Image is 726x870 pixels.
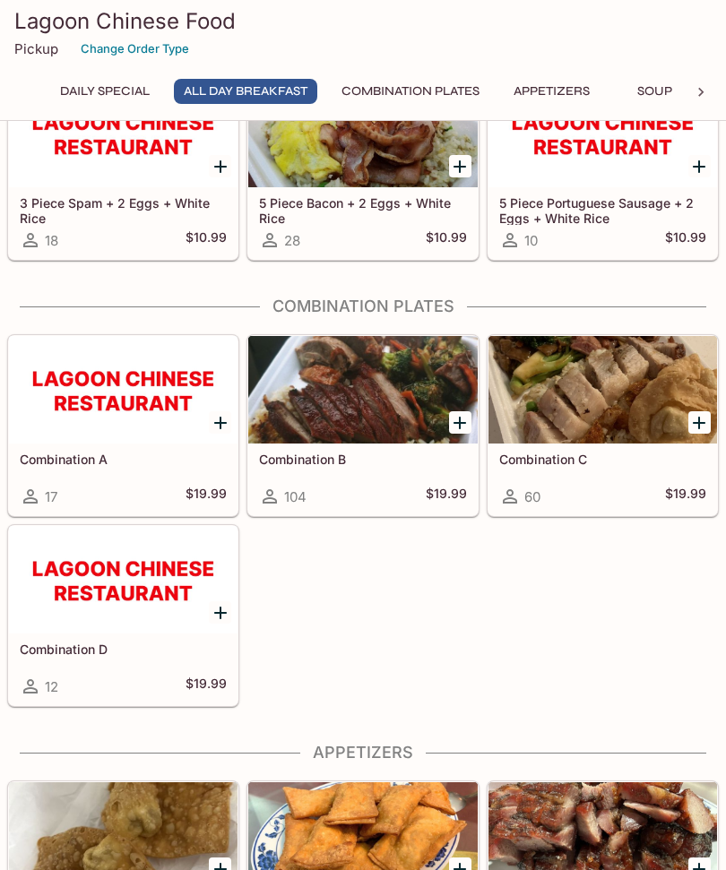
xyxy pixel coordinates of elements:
[259,452,466,467] h5: Combination B
[174,79,317,104] button: All Day Breakfast
[488,335,718,516] a: Combination C60$19.99
[499,195,706,225] h5: 5 Piece Portuguese Sausage + 2 Eggs + White Rice
[14,7,712,35] h3: Lagoon Chinese Food
[14,40,58,57] p: Pickup
[20,195,227,225] h5: 3 Piece Spam + 2 Eggs + White Rice
[499,452,706,467] h5: Combination C
[209,155,231,177] button: Add 3 Piece Spam + 2 Eggs + White Rice
[9,80,238,187] div: 3 Piece Spam + 2 Eggs + White Rice
[20,642,227,657] h5: Combination D
[284,232,300,249] span: 28
[209,601,231,624] button: Add Combination D
[504,79,600,104] button: Appetizers
[665,486,706,507] h5: $19.99
[665,229,706,251] h5: $10.99
[45,488,57,505] span: 17
[426,229,467,251] h5: $10.99
[247,79,478,260] a: 5 Piece Bacon + 2 Eggs + White Rice28$10.99
[688,411,711,434] button: Add Combination C
[488,79,718,260] a: 5 Piece Portuguese Sausage + 2 Eggs + White Rice10$10.99
[524,488,540,505] span: 60
[247,335,478,516] a: Combination B104$19.99
[248,80,477,187] div: 5 Piece Bacon + 2 Eggs + White Rice
[73,35,197,63] button: Change Order Type
[186,676,227,697] h5: $19.99
[259,195,466,225] h5: 5 Piece Bacon + 2 Eggs + White Rice
[248,336,477,444] div: Combination B
[488,336,717,444] div: Combination C
[209,411,231,434] button: Add Combination A
[8,335,238,516] a: Combination A17$19.99
[7,297,719,316] h4: Combination Plates
[332,79,489,104] button: Combination Plates
[524,232,538,249] span: 10
[50,79,160,104] button: Daily Special
[186,486,227,507] h5: $19.99
[449,155,471,177] button: Add 5 Piece Bacon + 2 Eggs + White Rice
[614,79,695,104] button: Soup
[426,486,467,507] h5: $19.99
[186,229,227,251] h5: $10.99
[9,336,238,444] div: Combination A
[284,488,307,505] span: 104
[688,155,711,177] button: Add 5 Piece Portuguese Sausage + 2 Eggs + White Rice
[9,526,238,633] div: Combination D
[488,80,717,187] div: 5 Piece Portuguese Sausage + 2 Eggs + White Rice
[7,743,719,762] h4: Appetizers
[45,232,58,249] span: 18
[20,452,227,467] h5: Combination A
[8,79,238,260] a: 3 Piece Spam + 2 Eggs + White Rice18$10.99
[449,411,471,434] button: Add Combination B
[8,525,238,706] a: Combination D12$19.99
[45,678,58,695] span: 12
